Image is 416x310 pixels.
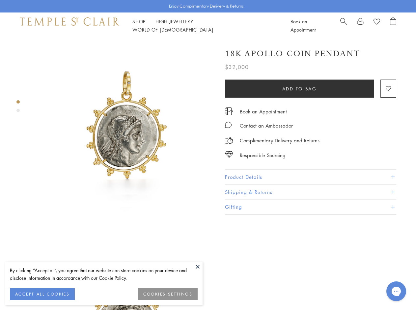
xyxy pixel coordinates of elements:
[155,18,193,25] a: High JewelleryHigh Jewellery
[225,170,396,184] button: Product Details
[225,80,374,98] button: Add to bag
[132,26,213,33] a: World of [DEMOGRAPHIC_DATA]World of [DEMOGRAPHIC_DATA]
[16,99,20,117] div: Product gallery navigation
[291,18,316,33] a: Book an Appointment
[240,122,293,130] div: Contact an Ambassador
[169,3,244,10] p: Enjoy Complimentary Delivery & Returns
[132,17,276,34] nav: Main navigation
[225,200,396,214] button: Gifting
[225,122,232,128] img: MessageIcon-01_2.svg
[33,39,215,221] img: 18K Apollo Coin Pendant
[383,279,409,303] iframe: Gorgias live chat messenger
[10,288,75,300] button: ACCEPT ALL COOKIES
[240,151,286,159] div: Responsible Sourcing
[132,18,146,25] a: ShopShop
[225,185,396,200] button: Shipping & Returns
[340,17,347,34] a: Search
[225,48,360,60] h1: 18K Apollo Coin Pendant
[20,17,119,25] img: Temple St. Clair
[10,267,198,282] div: By clicking “Accept all”, you agree that our website can store cookies on your device and disclos...
[225,136,233,145] img: icon_delivery.svg
[138,288,198,300] button: COOKIES SETTINGS
[240,108,287,115] a: Book an Appointment
[390,17,396,34] a: Open Shopping Bag
[225,107,233,115] img: icon_appointment.svg
[240,136,319,145] p: Complimentary Delivery and Returns
[225,63,249,71] span: $32,000
[282,85,317,92] span: Add to bag
[225,151,233,158] img: icon_sourcing.svg
[374,17,380,27] a: View Wishlist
